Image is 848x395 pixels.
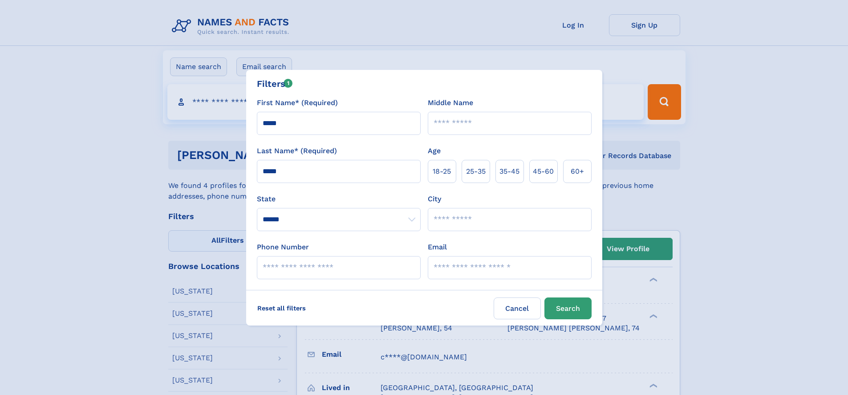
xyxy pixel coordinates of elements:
span: 60+ [571,166,584,177]
span: 25‑35 [466,166,486,177]
label: Reset all filters [252,297,312,319]
span: 45‑60 [533,166,554,177]
span: 18‑25 [433,166,451,177]
label: Email [428,242,447,252]
label: State [257,194,421,204]
label: Cancel [494,297,541,319]
div: Filters [257,77,293,90]
label: Age [428,146,441,156]
label: City [428,194,441,204]
button: Search [544,297,592,319]
label: Phone Number [257,242,309,252]
label: Last Name* (Required) [257,146,337,156]
label: Middle Name [428,98,473,108]
span: 35‑45 [499,166,519,177]
label: First Name* (Required) [257,98,338,108]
